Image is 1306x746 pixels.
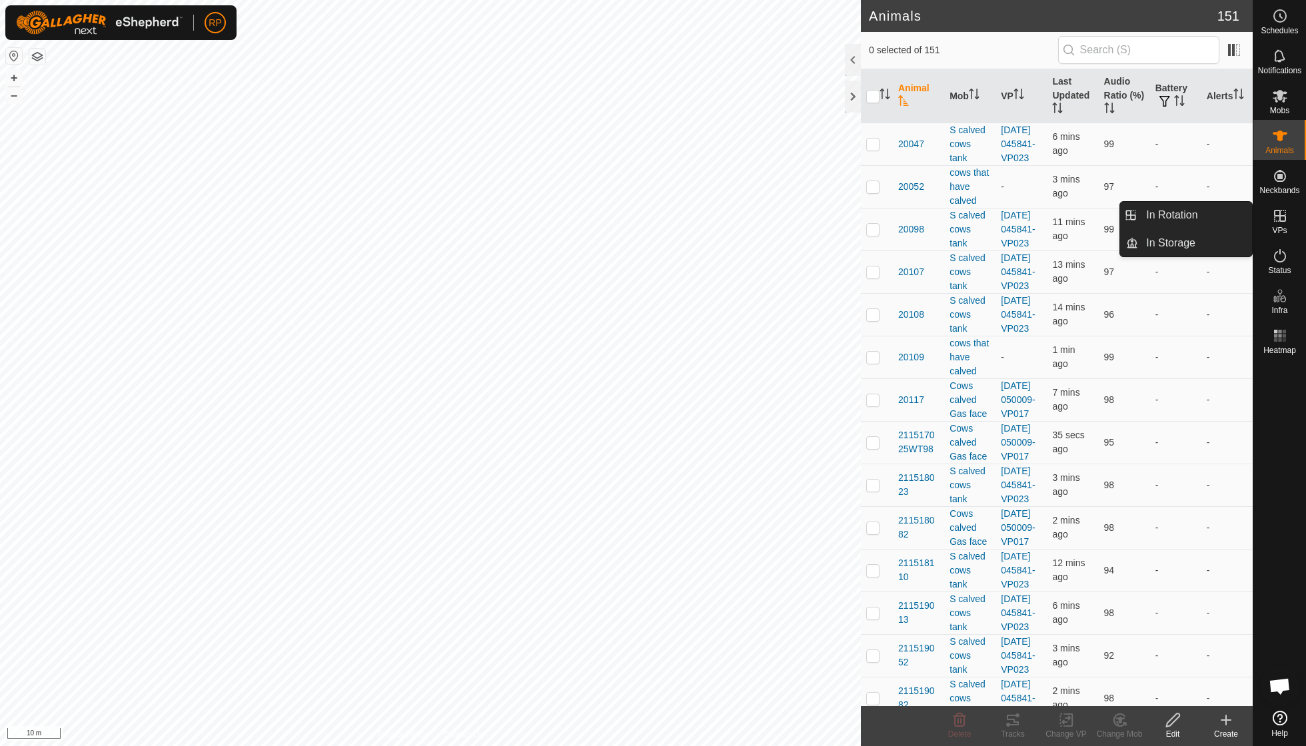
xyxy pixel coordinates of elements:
td: - [1201,378,1253,421]
span: 12 Oct 2025 at 7:52 PM [1052,643,1079,667]
span: Infra [1271,306,1287,314]
span: 99 [1104,139,1115,149]
td: - [1150,506,1201,549]
a: Help [1253,705,1306,743]
span: 98 [1104,522,1115,533]
td: - [1150,634,1201,677]
span: 98 [1104,693,1115,703]
div: Change VP [1039,728,1093,740]
p-sorticon: Activate to sort [1013,91,1024,101]
a: In Rotation [1138,202,1252,228]
span: 20098 [898,222,924,236]
div: S calved cows tank [950,123,990,165]
span: 98 [1104,394,1115,405]
a: [DATE] 050009-VP017 [1001,380,1035,419]
div: cows that have calved [950,336,990,378]
div: S calved cows tank [950,208,990,250]
td: - [1201,250,1253,293]
div: Cows calved Gas face [950,507,990,549]
th: Last Updated [1047,69,1098,123]
app-display-virtual-paddock-transition: - [1001,352,1004,362]
span: 211519013 [898,599,939,627]
span: 97 [1104,181,1115,192]
th: Mob [944,69,995,123]
td: - [1201,549,1253,591]
span: Help [1271,729,1288,737]
div: Change Mob [1093,728,1146,740]
div: Cows calved Gas face [950,422,990,464]
span: 20117 [898,393,924,407]
span: 98 [1104,480,1115,490]
span: 211518110 [898,556,939,584]
li: In Rotation [1120,202,1252,228]
span: In Rotation [1146,207,1197,223]
span: Delete [948,729,972,739]
span: 96 [1104,309,1115,320]
button: Map Layers [29,49,45,65]
span: 12 Oct 2025 at 7:53 PM [1052,472,1079,497]
a: [DATE] 045841-VP023 [1001,636,1035,675]
span: 99 [1104,352,1115,362]
td: - [1201,165,1253,208]
span: 211517025WT98 [898,428,939,456]
span: 211518023 [898,471,939,499]
span: Mobs [1270,107,1289,115]
td: - [1150,591,1201,634]
span: 0 selected of 151 [869,43,1058,57]
td: - [1150,123,1201,165]
p-sorticon: Activate to sort [1104,105,1115,115]
td: - [1201,123,1253,165]
td: - [1150,677,1201,719]
span: 151 [1217,6,1239,26]
button: + [6,70,22,86]
span: 12 Oct 2025 at 7:45 PM [1052,216,1085,241]
a: [DATE] 050009-VP017 [1001,423,1035,462]
button: Reset Map [6,48,22,64]
span: 98 [1104,607,1115,618]
span: 92 [1104,650,1115,661]
td: - [1201,677,1253,719]
span: RP [209,16,221,30]
td: - [1201,506,1253,549]
div: S calved cows tank [950,464,990,506]
img: Gallagher Logo [16,11,183,35]
td: - [1201,421,1253,464]
a: In Storage [1138,230,1252,256]
td: - [1150,464,1201,506]
span: Heatmap [1263,346,1296,354]
div: S calved cows tank [950,592,990,634]
p-sorticon: Activate to sort [880,91,890,101]
span: 12 Oct 2025 at 7:49 PM [1052,387,1079,412]
span: 12 Oct 2025 at 7:44 PM [1052,558,1085,582]
p-sorticon: Activate to sort [969,91,979,101]
a: Contact Us [444,729,483,741]
li: In Storage [1120,230,1252,256]
td: - [1150,165,1201,208]
div: Tracks [986,728,1039,740]
button: – [6,87,22,103]
td: - [1150,421,1201,464]
div: Cows calved Gas face [950,379,990,421]
td: - [1150,378,1201,421]
span: 12 Oct 2025 at 7:56 PM [1052,430,1084,454]
div: S calved cows tank [950,677,990,719]
span: 12 Oct 2025 at 7:53 PM [1052,174,1079,198]
td: - [1201,591,1253,634]
td: - [1201,634,1253,677]
span: 95 [1104,437,1115,448]
td: - [1150,250,1201,293]
input: Search (S) [1058,36,1219,64]
span: 211519052 [898,641,939,669]
td: - [1150,336,1201,378]
td: - [1201,293,1253,336]
div: S calved cows tank [950,550,990,591]
div: Open chat [1260,666,1300,706]
span: Notifications [1258,67,1301,75]
td: - [1201,336,1253,378]
span: 20109 [898,350,924,364]
td: - [1201,464,1253,506]
th: VP [995,69,1047,123]
a: [DATE] 045841-VP023 [1001,466,1035,504]
div: S calved cows tank [950,635,990,677]
span: 12 Oct 2025 at 7:43 PM [1052,259,1085,284]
